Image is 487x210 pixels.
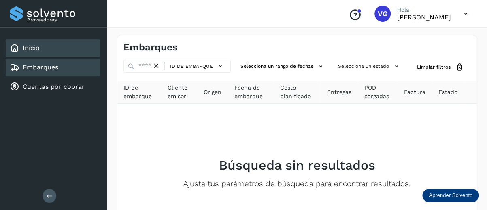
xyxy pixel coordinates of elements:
[364,84,391,101] span: POD cargadas
[335,60,404,73] button: Selecciona un estado
[170,63,213,70] span: ID de embarque
[27,17,97,23] p: Proveedores
[6,59,100,76] div: Embarques
[280,84,314,101] span: Costo planificado
[204,88,221,97] span: Origen
[404,88,425,97] span: Factura
[397,6,451,13] p: Hola,
[6,39,100,57] div: Inicio
[23,83,85,90] a: Cuentas por cobrar
[422,189,479,202] div: Aprender Solvento
[123,42,178,53] h4: Embarques
[183,179,410,189] p: Ajusta tus parámetros de búsqueda para encontrar resultados.
[327,88,351,97] span: Entregas
[123,84,155,101] span: ID de embarque
[429,192,472,199] p: Aprender Solvento
[23,44,40,52] a: Inicio
[234,84,267,101] span: Fecha de embarque
[23,63,58,71] a: Embarques
[6,78,100,96] div: Cuentas por cobrar
[168,60,227,72] button: ID de embarque
[438,88,457,97] span: Estado
[417,63,451,71] span: Limpiar filtros
[397,13,451,21] p: VIRIDIANA GONZALEZ MENDOZA
[219,157,375,173] h2: Búsqueda sin resultados
[410,60,470,75] button: Limpiar filtros
[168,84,191,101] span: Cliente emisor
[237,60,328,73] button: Selecciona un rango de fechas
